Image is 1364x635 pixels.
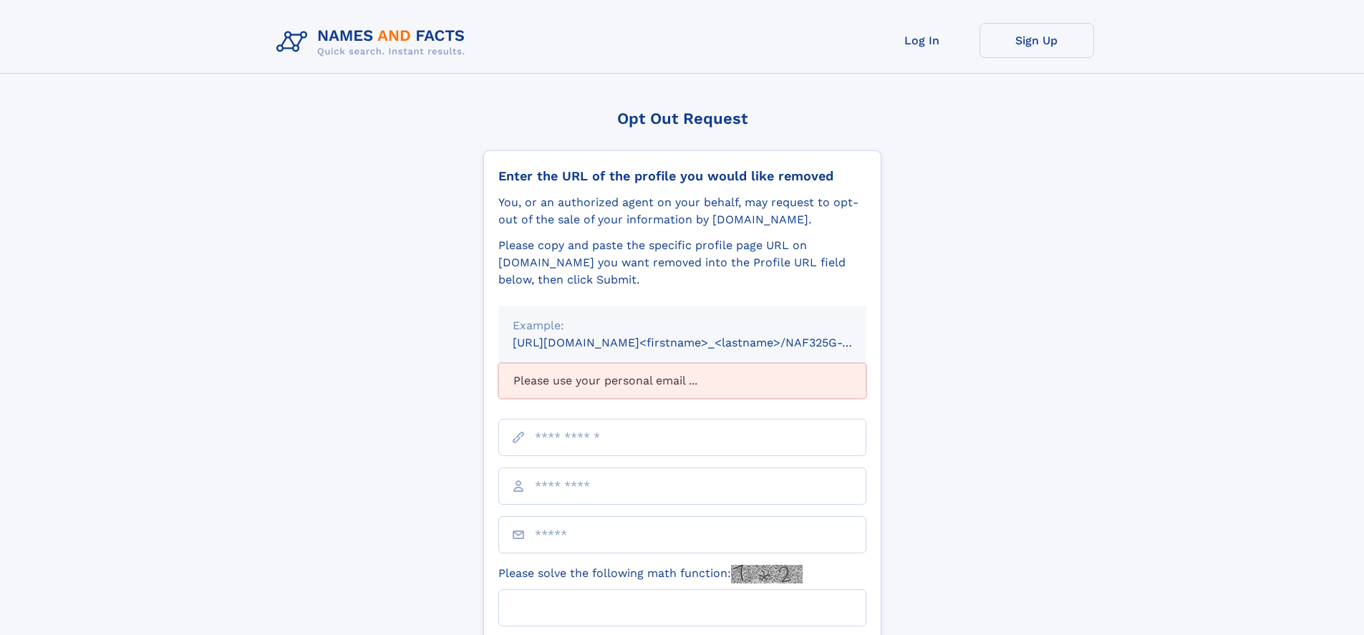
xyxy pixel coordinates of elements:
small: [URL][DOMAIN_NAME]<firstname>_<lastname>/NAF325G-xxxxxxxx [513,336,894,349]
label: Please solve the following math function: [498,565,803,583]
div: Please copy and paste the specific profile page URL on [DOMAIN_NAME] you want removed into the Pr... [498,237,866,289]
div: Please use your personal email ... [498,363,866,399]
div: Opt Out Request [483,110,881,127]
img: Logo Names and Facts [271,23,477,62]
div: Enter the URL of the profile you would like removed [498,168,866,184]
a: Sign Up [980,23,1094,58]
div: Example: [513,317,852,334]
a: Log In [865,23,980,58]
div: You, or an authorized agent on your behalf, may request to opt-out of the sale of your informatio... [498,194,866,228]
